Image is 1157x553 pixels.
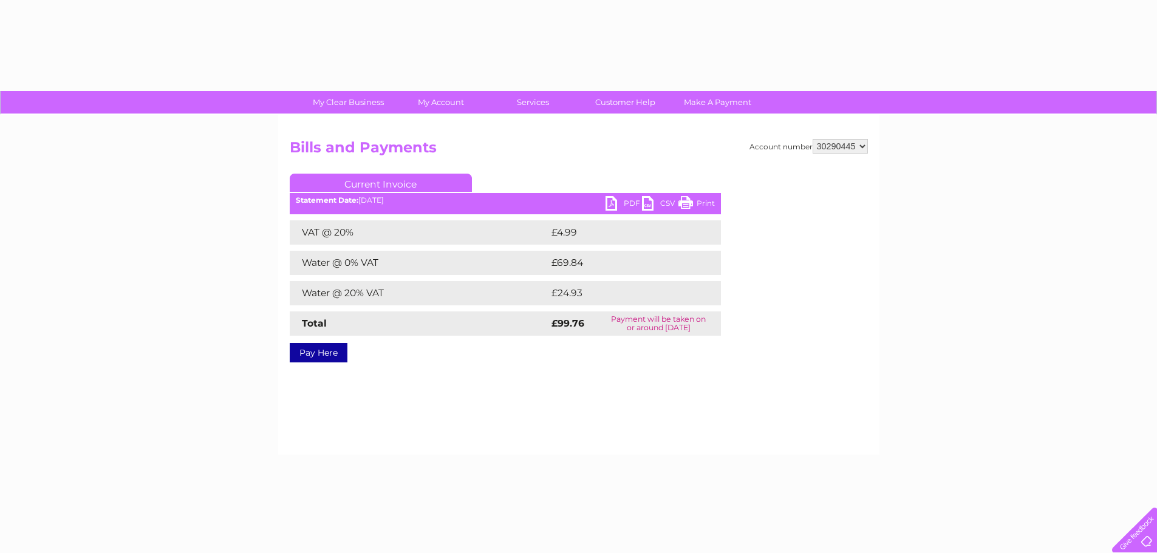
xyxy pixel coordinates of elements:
strong: Total [302,317,327,329]
b: Statement Date: [296,195,358,205]
a: Current Invoice [290,174,472,192]
td: £69.84 [548,251,697,275]
td: £24.93 [548,281,697,305]
div: [DATE] [290,196,721,205]
a: My Account [391,91,491,114]
td: Water @ 0% VAT [290,251,548,275]
strong: £99.76 [551,317,584,329]
div: Account number [749,139,868,154]
a: PDF [606,196,642,214]
a: Customer Help [575,91,675,114]
a: Print [678,196,715,214]
td: VAT @ 20% [290,220,548,245]
a: My Clear Business [298,91,398,114]
a: CSV [642,196,678,214]
td: Water @ 20% VAT [290,281,548,305]
a: Make A Payment [667,91,768,114]
a: Services [483,91,583,114]
a: Pay Here [290,343,347,362]
td: Payment will be taken on or around [DATE] [596,311,721,336]
h2: Bills and Payments [290,139,868,162]
td: £4.99 [548,220,693,245]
